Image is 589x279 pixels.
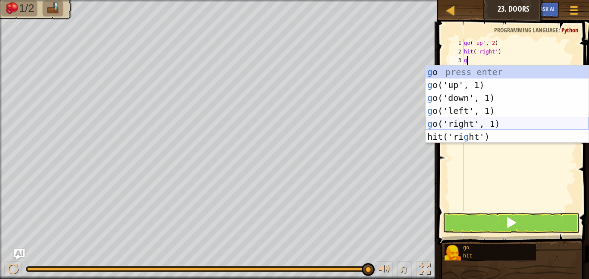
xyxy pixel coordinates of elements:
span: ♫ [399,263,407,276]
li: Hit the crates. [1,0,37,16]
button: Ask AI [536,2,559,18]
span: Programming language [494,26,558,34]
span: hit [463,253,473,259]
button: Show game menu [563,2,585,22]
span: Python [561,26,578,34]
button: Ask AI [14,249,25,260]
div: 4 [450,65,464,73]
li: Go to the raft. [43,0,63,16]
button: ♫ [397,261,412,279]
span: : [558,26,561,34]
div: 2 [450,47,464,56]
span: go [463,245,469,251]
div: 3 [450,56,464,65]
button: Ctrl + P: Pause [4,261,22,279]
button: Shift+Enter: Run current code. [443,213,580,233]
button: Toggle fullscreen [416,261,433,279]
span: 1/2 [19,2,34,15]
img: portrait.png [445,245,461,261]
span: Ask AI [540,5,555,13]
div: 1 [450,39,464,47]
button: Adjust volume [376,261,393,279]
